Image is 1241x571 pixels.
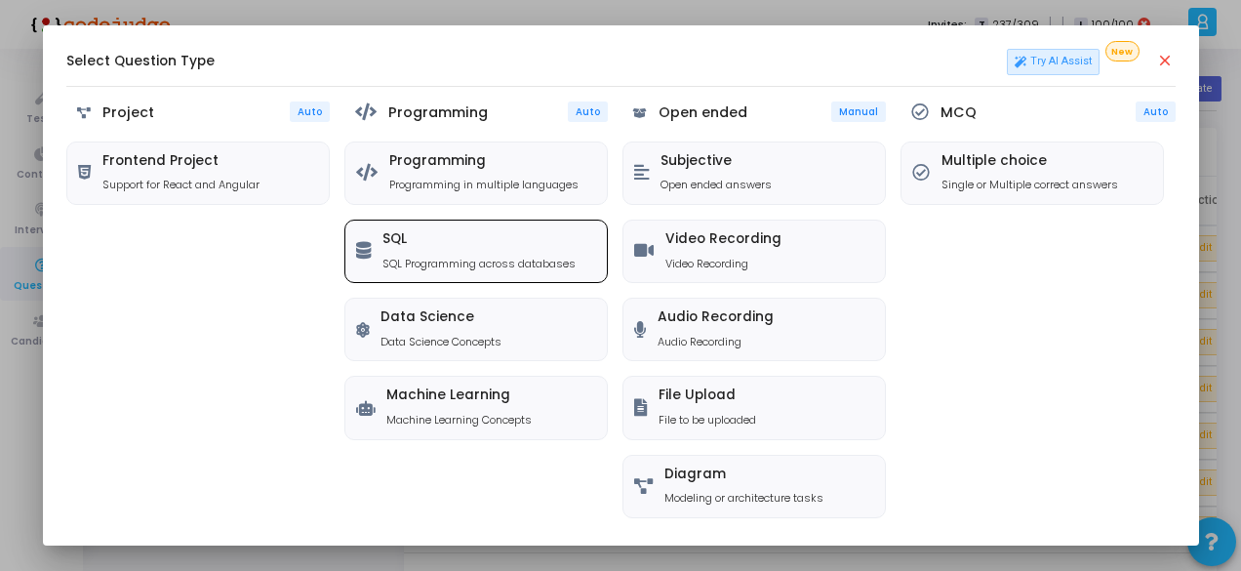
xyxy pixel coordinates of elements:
[576,105,600,118] span: Auto
[380,334,501,350] p: Data Science Concepts
[661,177,772,193] p: Open ended answers
[1156,52,1176,71] mat-icon: close
[382,231,576,248] h5: SQL
[386,412,532,428] p: Machine Learning Concepts
[941,153,1118,170] h5: Multiple choice
[658,309,774,326] h5: Audio Recording
[102,153,260,170] h5: Frontend Project
[659,104,747,121] h5: Open ended
[665,256,781,272] p: Video Recording
[102,104,154,121] h5: Project
[1007,49,1101,74] a: Try AI Assist
[386,387,532,404] h5: Machine Learning
[661,153,772,170] h5: Subjective
[66,54,215,70] h5: Select Question Type
[389,153,579,170] h5: Programming
[1143,105,1168,118] span: Auto
[664,490,823,507] p: Modeling or architecture tasks
[102,177,260,193] p: Support for React and Angular
[380,309,501,326] h5: Data Science
[665,231,781,248] h5: Video Recording
[382,256,576,272] p: SQL Programming across databases
[941,104,977,121] h5: MCQ
[941,177,1118,193] p: Single or Multiple correct answers
[839,105,878,118] span: Manual
[658,334,774,350] p: Audio Recording
[664,467,823,483] h5: Diagram
[1105,41,1140,61] span: New
[388,104,488,121] h5: Programming
[389,177,579,193] p: Programming in multiple languages
[298,105,322,118] span: Auto
[659,387,756,404] h5: File Upload
[659,412,756,428] p: File to be uploaded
